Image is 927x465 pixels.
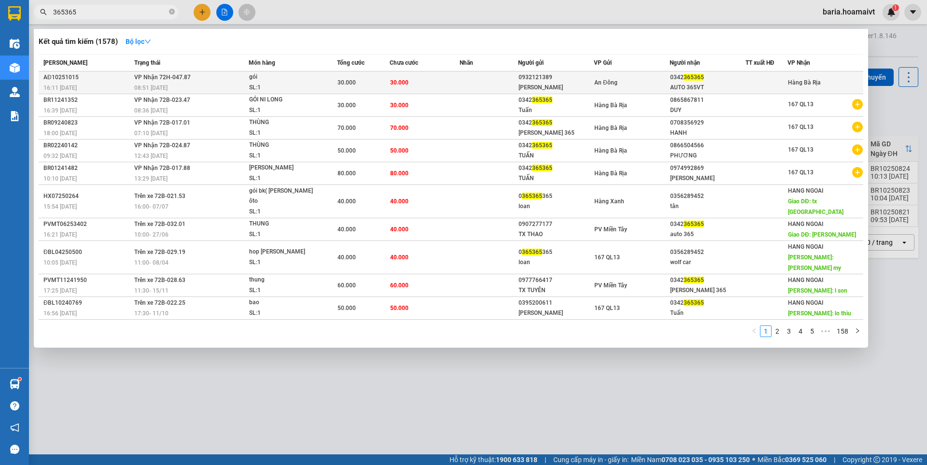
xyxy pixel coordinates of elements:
span: 15:54 [DATE] [43,203,77,210]
span: Tổng cước [337,59,365,66]
span: Trên xe 72B-032.01 [134,221,185,227]
div: PVMT06253402 [43,219,131,229]
span: 30.000 [337,79,356,86]
span: 40.000 [337,226,356,233]
div: SL: 1 [249,151,322,161]
span: 07:10 [DATE] [134,130,168,137]
span: 13:29 [DATE] [134,175,168,182]
div: Tuấn [670,308,745,318]
span: 16:00 - 07/07 [134,203,169,210]
span: 10:05 [DATE] [43,259,77,266]
div: 0356289452 [670,191,745,201]
span: HANG NGOAI [788,277,823,283]
span: Nhãn [460,59,473,66]
div: BR01241482 [43,163,131,173]
strong: Bộ lọc [126,38,151,45]
span: 167 QL13 [788,169,814,176]
div: SL: 1 [249,285,322,296]
div: 0 365 [519,247,593,257]
span: 50.000 [337,305,356,311]
div: wolf car [670,257,745,268]
div: AĐ10251015 [43,72,131,83]
span: 365365 [532,142,552,149]
span: VP Nhận 72B-024.87 [134,142,190,149]
span: plus-circle [852,167,863,178]
div: PHƯƠNG [670,151,745,161]
span: 10:00 - 27/06 [134,231,169,238]
div: 0342 [670,298,745,308]
img: warehouse-icon [10,379,20,389]
span: [PERSON_NAME]: [PERSON_NAME] my [788,254,841,271]
b: QL51, PPhước Trung, TPBà Rịa [5,53,56,71]
span: environment [5,54,12,60]
div: 0 365 [519,191,593,201]
img: logo-vxr [8,6,21,21]
span: Hàng Bà Rịa [594,125,627,131]
span: 18:00 [DATE] [43,130,77,137]
div: ĐBL04250500 [43,247,131,257]
span: right [855,328,860,334]
div: 0974992869 [670,163,745,173]
img: warehouse-icon [10,39,20,49]
span: Giao DĐ: [PERSON_NAME] [788,231,856,238]
li: Previous Page [748,325,760,337]
div: 0342 [519,95,593,105]
span: down [144,38,151,45]
span: 365365 [684,299,704,306]
span: HANG NGOAI [788,221,823,227]
a: 158 [834,326,851,337]
div: 0907277177 [519,219,593,229]
div: SL: 1 [249,229,322,240]
span: 50.000 [390,305,408,311]
div: SL: 1 [249,173,322,184]
button: left [748,325,760,337]
span: 16:11 [DATE] [43,85,77,91]
span: VP Nhận 72B-023.47 [134,97,190,103]
div: BR11241352 [43,95,131,105]
li: 4 [795,325,806,337]
div: 0342 [519,118,593,128]
div: 0342 [519,163,593,173]
img: solution-icon [10,111,20,121]
span: [PERSON_NAME] [43,59,87,66]
span: close-circle [169,8,175,17]
a: 5 [807,326,817,337]
span: plus-circle [852,122,863,132]
span: 40.000 [337,198,356,205]
span: Hàng Bà Rịa [594,102,627,109]
span: 167 QL13 [594,254,620,261]
span: 167 QL13 [788,101,814,108]
li: VP Hàng Bà Rịa [5,41,67,52]
div: ĐBL10240769 [43,298,131,308]
div: [PERSON_NAME] [519,308,593,318]
div: 0356289452 [670,247,745,257]
div: loan [519,201,593,211]
div: 0865867811 [670,95,745,105]
a: 1 [760,326,771,337]
li: 3 [783,325,795,337]
span: VP Nhận 72B-017.88 [134,165,190,171]
div: GÓI NI LONG [249,95,322,105]
div: gói bk( [PERSON_NAME] ôto [249,186,322,207]
span: Trên xe 72B-021.53 [134,193,185,199]
div: BR09240823 [43,118,131,128]
img: warehouse-icon [10,87,20,97]
div: loan [519,257,593,268]
span: 40.000 [390,226,408,233]
span: VP Nhận 72B-017.01 [134,119,190,126]
div: [PERSON_NAME] [249,163,322,173]
div: THUNG [249,219,322,229]
span: 167 QL13 [594,305,620,311]
span: 40.000 [337,254,356,261]
li: 158 [833,325,852,337]
button: Bộ lọcdown [118,34,159,49]
div: gói [249,72,322,83]
div: Tuấn [519,105,593,115]
span: 40.000 [390,198,408,205]
span: 167 QL13 [788,124,814,130]
span: 365365 [532,165,552,171]
span: 80.000 [390,170,408,177]
span: Hàng Bà Rịa [594,147,627,154]
div: tân [670,201,745,211]
span: search [40,9,47,15]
